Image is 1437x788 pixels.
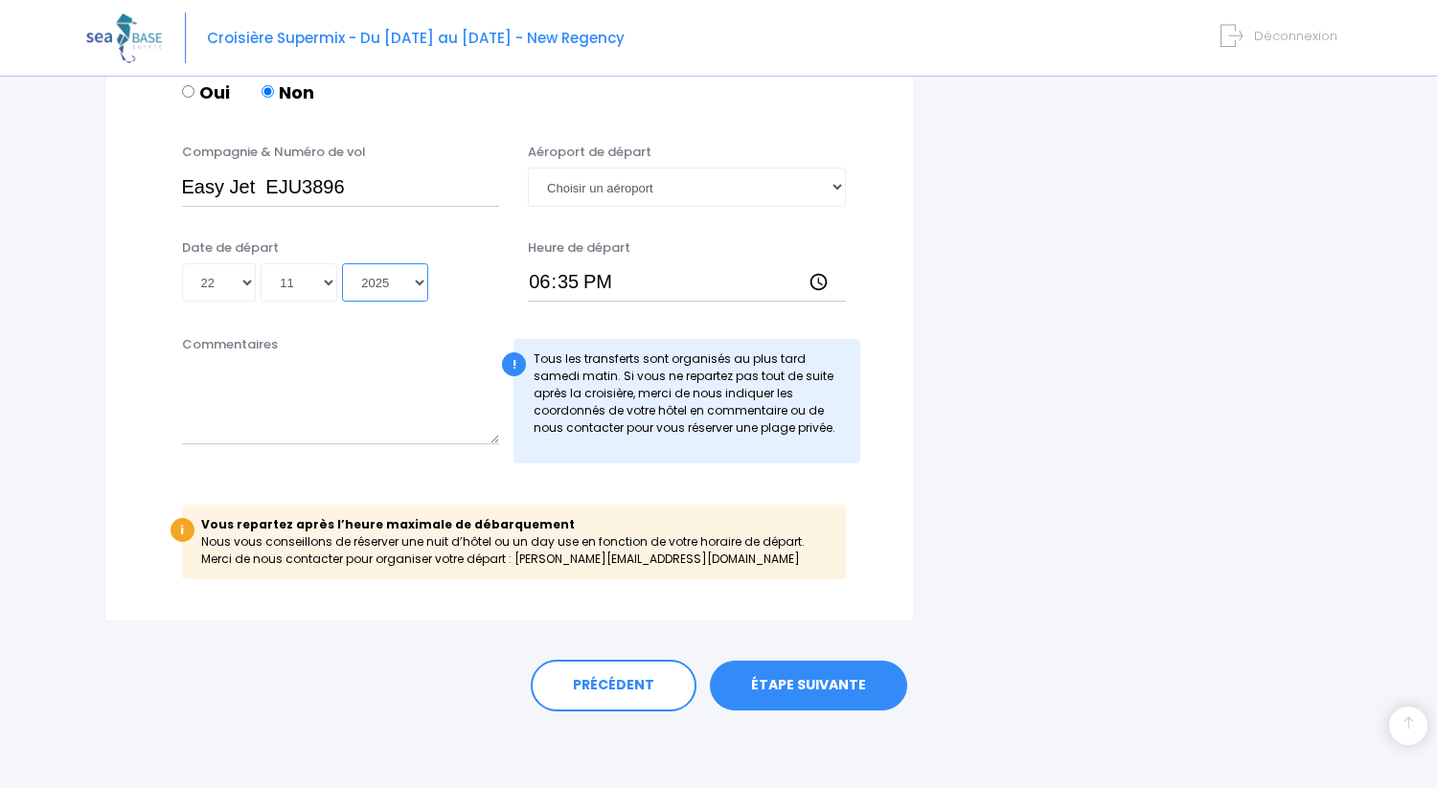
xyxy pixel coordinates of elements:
[502,352,526,376] div: !
[182,85,194,98] input: Oui
[171,518,194,542] div: i
[531,660,696,711] a: PRÉCÉDENT
[182,505,846,579] div: Nous vous conseillons de réserver une nuit d’hôtel ou un day use en fonction de votre horaire de ...
[262,85,274,98] input: Non
[513,339,860,463] div: Tous les transferts sont organisés au plus tard samedi matin. Si vous ne repartez pas tout de sui...
[182,238,279,258] label: Date de départ
[182,335,278,354] label: Commentaires
[262,79,314,105] label: Non
[207,28,625,48] span: Croisière Supermix - Du [DATE] au [DATE] - New Regency
[201,516,575,532] b: Vous repartez après l’heure maximale de débarquement
[182,143,366,162] label: Compagnie & Numéro de vol
[710,661,907,710] a: ÉTAPE SUIVANTE
[1254,27,1337,45] span: Déconnexion
[528,238,630,258] label: Heure de départ
[528,143,651,162] label: Aéroport de départ
[182,79,230,105] label: Oui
